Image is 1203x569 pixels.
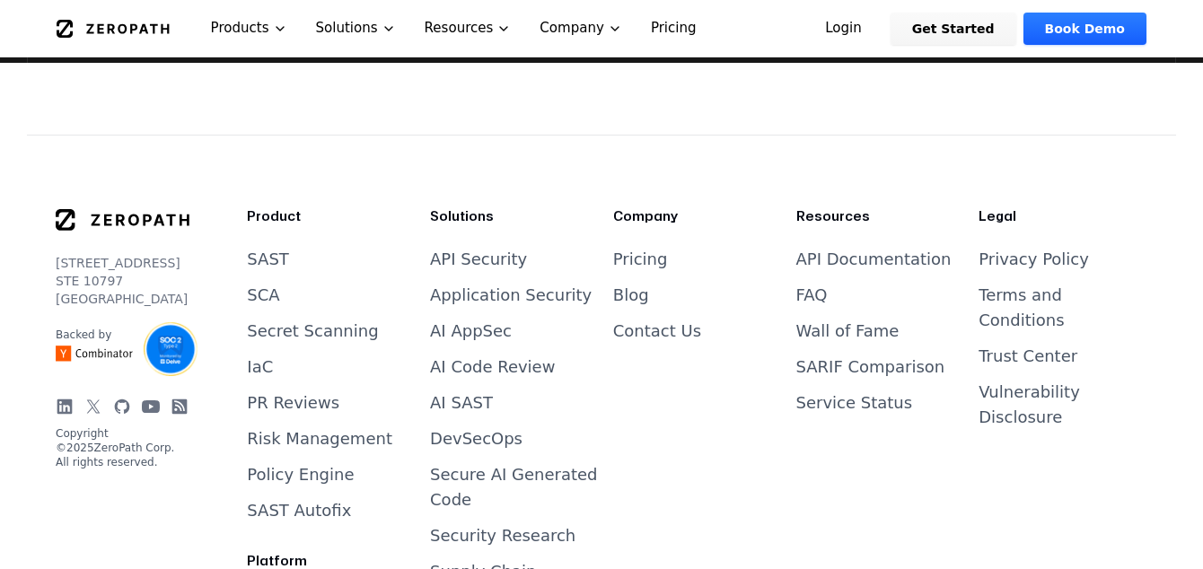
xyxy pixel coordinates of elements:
[430,465,597,509] a: Secure AI Generated Code
[56,254,189,308] p: [STREET_ADDRESS] STE 10797 [GEOGRAPHIC_DATA]
[56,426,189,469] p: Copyright © 2025 ZeroPath Corp. All rights reserved.
[430,526,575,545] a: Security Research
[979,382,1080,426] a: Vulnerability Disclosure
[796,321,900,340] a: Wall of Fame
[613,285,649,304] a: Blog
[803,13,883,45] a: Login
[613,321,701,340] a: Contact Us
[613,249,668,268] a: Pricing
[247,393,339,412] a: PR Reviews
[613,207,782,225] h3: Company
[796,285,828,304] a: FAQ
[247,249,289,268] a: SAST
[56,328,133,342] p: Backed by
[430,321,512,340] a: AI AppSec
[979,285,1064,329] a: Terms and Conditions
[430,285,592,304] a: Application Security
[247,357,273,376] a: IaC
[430,429,522,448] a: DevSecOps
[796,393,913,412] a: Service Status
[247,501,351,520] a: SAST Autofix
[979,249,1089,268] a: Privacy Policy
[430,393,493,412] a: AI SAST
[979,207,1147,225] h3: Legal
[247,429,392,448] a: Risk Management
[891,13,1016,45] a: Get Started
[796,357,945,376] a: SARIF Comparison
[247,465,354,484] a: Policy Engine
[144,322,198,376] img: SOC2 Type II Certified
[430,249,527,268] a: API Security
[247,207,416,225] h3: Product
[171,398,189,416] a: Blog RSS Feed
[796,249,952,268] a: API Documentation
[796,207,965,225] h3: Resources
[1023,13,1146,45] a: Book Demo
[247,321,378,340] a: Secret Scanning
[979,346,1077,365] a: Trust Center
[247,285,279,304] a: SCA
[430,357,555,376] a: AI Code Review
[430,207,599,225] h3: Solutions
